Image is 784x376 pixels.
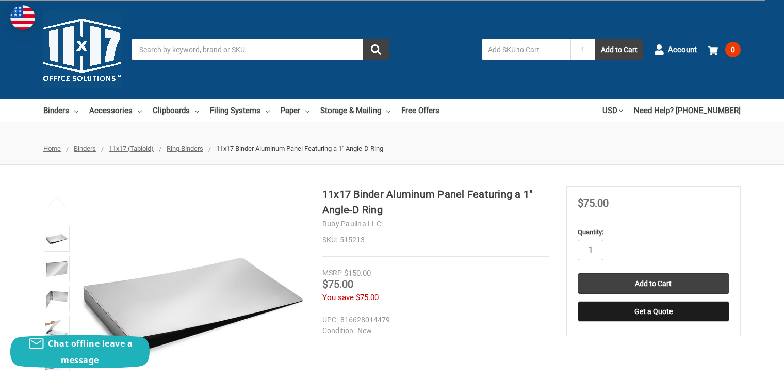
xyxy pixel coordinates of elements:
dd: New [322,325,545,336]
a: Home [43,145,61,152]
a: Binders [43,99,78,122]
a: Free Offers [401,99,439,122]
input: Add SKU to Cart [482,39,570,60]
a: Filing Systems [210,99,270,122]
span: 0 [725,42,741,57]
a: Binders [74,145,96,152]
span: Account [668,44,697,56]
div: MSRP [322,268,342,278]
dd: 816628014479 [322,315,545,325]
a: Accessories [89,99,142,122]
img: 11x17 Binder Aluminum Panel Featuring a 1" Angle-D Ring [45,227,68,250]
span: $75.00 [322,278,353,290]
span: 11x17 Binder Aluminum Panel Featuring a 1" Angle-D Ring [216,145,383,152]
a: Account [654,36,697,63]
a: USD [602,99,623,122]
span: You save [322,293,354,302]
span: $150.00 [344,269,371,278]
img: 11x17 Binder Aluminum Panel Featuring a 1" Angle-D Ring [45,287,68,310]
img: 11x17 Binder Aluminum Panel Featuring a 1" Angle-D Ring [45,257,68,280]
a: Need Help? [PHONE_NUMBER] [634,99,741,122]
span: $75.00 [578,197,609,209]
a: Ring Binders [167,145,203,152]
a: Paper [281,99,309,122]
label: Quantity: [578,227,729,238]
button: Add to Cart [595,39,643,60]
dt: Condition: [322,325,355,336]
a: Clipboards [153,99,199,122]
a: Storage & Mailing [320,99,390,122]
button: Previous [41,192,73,212]
span: Chat offline leave a message [48,338,133,366]
img: 11x17 Binder Aluminum Panel Featuring a 1" Angle-D Ring [45,317,68,340]
input: Add to Cart [578,273,729,294]
span: $75.00 [356,293,379,302]
a: 0 [708,36,741,63]
button: Chat offline leave a message [10,335,150,368]
a: Ruby Paulina LLC. [322,220,383,228]
h1: 11x17 Binder Aluminum Panel Featuring a 1" Angle-D Ring [322,186,549,217]
dt: SKU: [322,234,337,245]
dt: UPC: [322,315,338,325]
img: 11x17.com [43,11,121,88]
img: duty and tax information for United States [10,5,35,30]
button: Get a Quote [578,301,729,322]
input: Search by keyword, brand or SKU [132,39,389,60]
a: 11x17 (Tabloid) [109,145,154,152]
dd: 515213 [322,234,549,245]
